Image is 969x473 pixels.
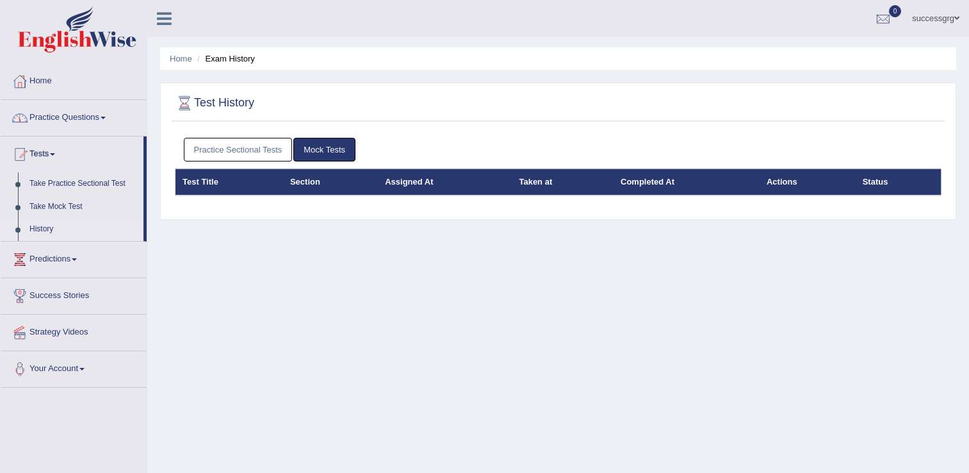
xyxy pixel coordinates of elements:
a: Home [1,63,147,95]
a: Take Practice Sectional Test [24,172,143,195]
th: Completed At [614,169,760,195]
a: Tests [1,137,143,169]
th: Taken at [512,169,614,195]
a: Mock Tests [293,138,355,162]
a: Take Mock Test [24,195,143,219]
th: Actions [760,169,856,195]
th: Test Title [175,169,283,195]
a: Practice Sectional Tests [184,138,293,162]
a: Your Account [1,351,147,383]
a: Strategy Videos [1,315,147,347]
h2: Test History [175,94,254,113]
th: Status [856,169,941,195]
a: History [24,218,143,241]
th: Section [283,169,378,195]
li: Exam History [194,53,255,65]
a: Practice Questions [1,100,147,132]
a: Success Stories [1,278,147,310]
a: Home [170,54,192,63]
span: 0 [889,5,902,17]
a: Predictions [1,242,147,274]
th: Assigned At [378,169,512,195]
